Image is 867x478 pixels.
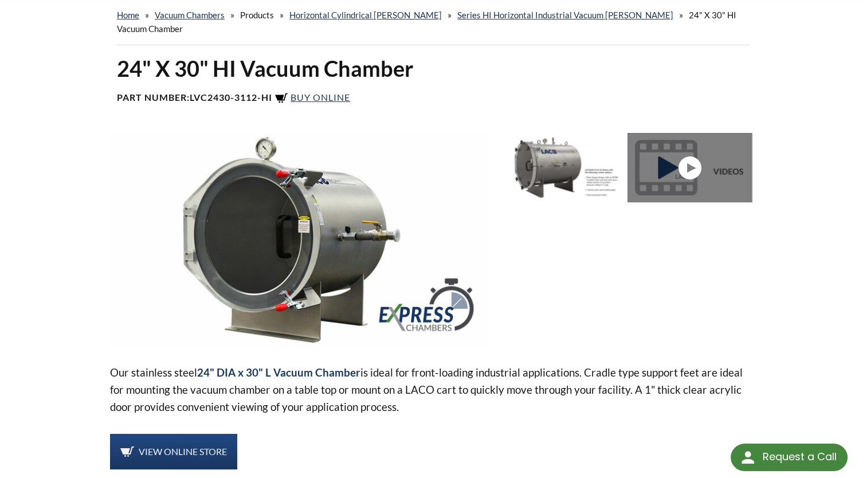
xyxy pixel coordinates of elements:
img: round button [739,448,757,467]
span: Products [240,10,274,20]
span: 24" X 30" HI Vacuum Chamber [117,10,736,34]
b: LVC2430-3112-HI [190,92,272,103]
a: Series HI Video - Watch Now! [627,133,757,202]
a: Horizontal Cylindrical [PERSON_NAME] [289,10,442,20]
img: LVC2430-3112-HI Horizontal SS Express Chamber, angle view [110,133,489,346]
h1: 24" X 30" HI Vacuum Chamber [117,54,750,83]
p: Our stainless steel is ideal for front-loading industrial applications. Cradle type support feet ... [110,364,757,416]
strong: 24" DIA x 30" L Vacuum Chamber [197,366,360,379]
a: Vacuum Chambers [155,10,225,20]
a: home [117,10,139,20]
span: View Online Store [139,446,227,457]
div: Request a Call [762,444,836,470]
span: Buy Online [291,92,350,103]
h4: Part Number: [117,92,750,105]
a: View Online Store [110,434,237,469]
img: Custom LVC2430-3112-HI with extra door clamps and ports [498,133,622,202]
a: Buy Online [274,92,350,103]
a: Series HI Horizontal Industrial Vacuum [PERSON_NAME] [457,10,673,20]
div: Request a Call [731,444,848,471]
